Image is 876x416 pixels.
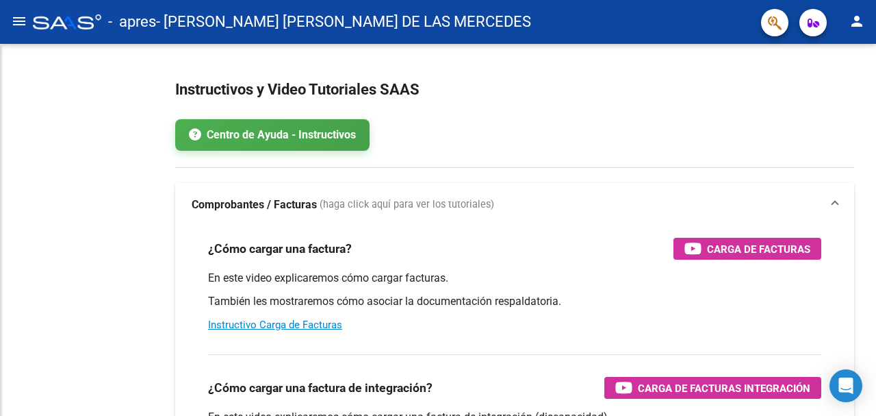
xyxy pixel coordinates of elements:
[175,77,854,103] h2: Instructivos y Video Tutoriales SAAS
[208,294,821,309] p: También les mostraremos cómo asociar la documentación respaldatoria.
[192,197,317,212] strong: Comprobantes / Facturas
[707,241,810,258] span: Carga de Facturas
[11,13,27,29] mat-icon: menu
[320,197,494,212] span: (haga click aquí para ver los tutoriales)
[604,377,821,399] button: Carga de Facturas Integración
[673,238,821,260] button: Carga de Facturas
[208,319,342,331] a: Instructivo Carga de Facturas
[156,7,531,37] span: - [PERSON_NAME] [PERSON_NAME] DE LAS MERCEDES
[175,183,854,227] mat-expansion-panel-header: Comprobantes / Facturas (haga click aquí para ver los tutoriales)
[108,7,156,37] span: - apres
[638,380,810,397] span: Carga de Facturas Integración
[175,119,370,151] a: Centro de Ayuda - Instructivos
[829,369,862,402] div: Open Intercom Messenger
[849,13,865,29] mat-icon: person
[208,239,352,258] h3: ¿Cómo cargar una factura?
[208,271,821,286] p: En este video explicaremos cómo cargar facturas.
[208,378,433,397] h3: ¿Cómo cargar una factura de integración?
